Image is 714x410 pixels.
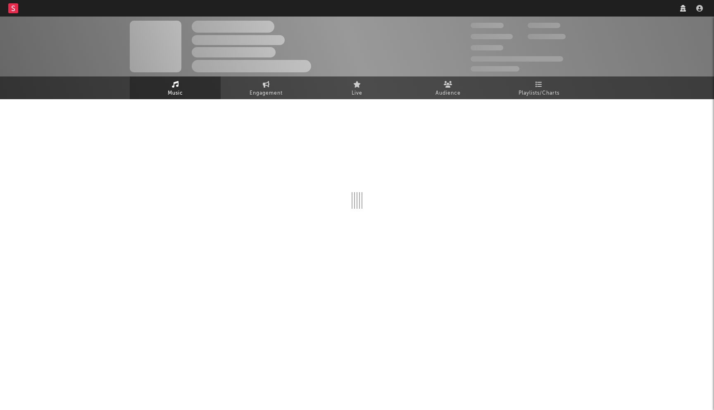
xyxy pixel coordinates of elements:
a: Music [130,76,221,99]
span: 300,000 [471,23,504,28]
a: Playlists/Charts [493,76,584,99]
span: 50,000,000 [471,34,513,39]
a: Audience [402,76,493,99]
span: Engagement [250,88,283,98]
span: Jump Score: 85.0 [471,66,519,72]
span: 1,000,000 [528,34,566,39]
a: Engagement [221,76,312,99]
span: Live [352,88,362,98]
span: 100,000 [528,23,560,28]
span: 100,000 [471,45,503,50]
span: 50,000,000 Monthly Listeners [471,56,563,62]
span: Playlists/Charts [519,88,559,98]
a: Live [312,76,402,99]
span: Audience [436,88,461,98]
span: Music [168,88,183,98]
